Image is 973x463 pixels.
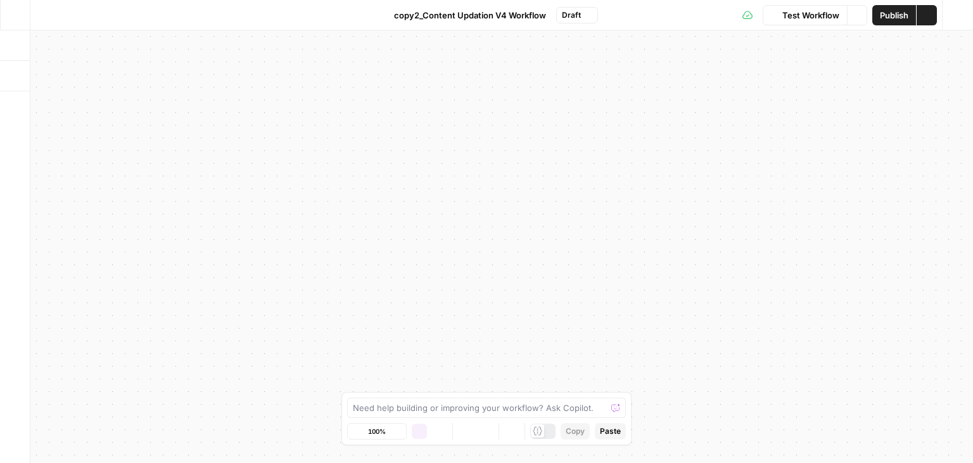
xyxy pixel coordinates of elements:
[562,10,581,21] span: Draft
[375,5,554,25] button: copy2_Content Updation V4 Workflow
[782,9,839,22] span: Test Workflow
[556,7,598,23] button: Draft
[595,423,626,440] button: Paste
[561,423,590,440] button: Copy
[600,426,621,437] span: Paste
[368,426,386,436] span: 100%
[872,5,916,25] button: Publish
[880,9,908,22] span: Publish
[566,426,585,437] span: Copy
[763,5,847,25] button: Test Workflow
[394,9,546,22] span: copy2_Content Updation V4 Workflow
